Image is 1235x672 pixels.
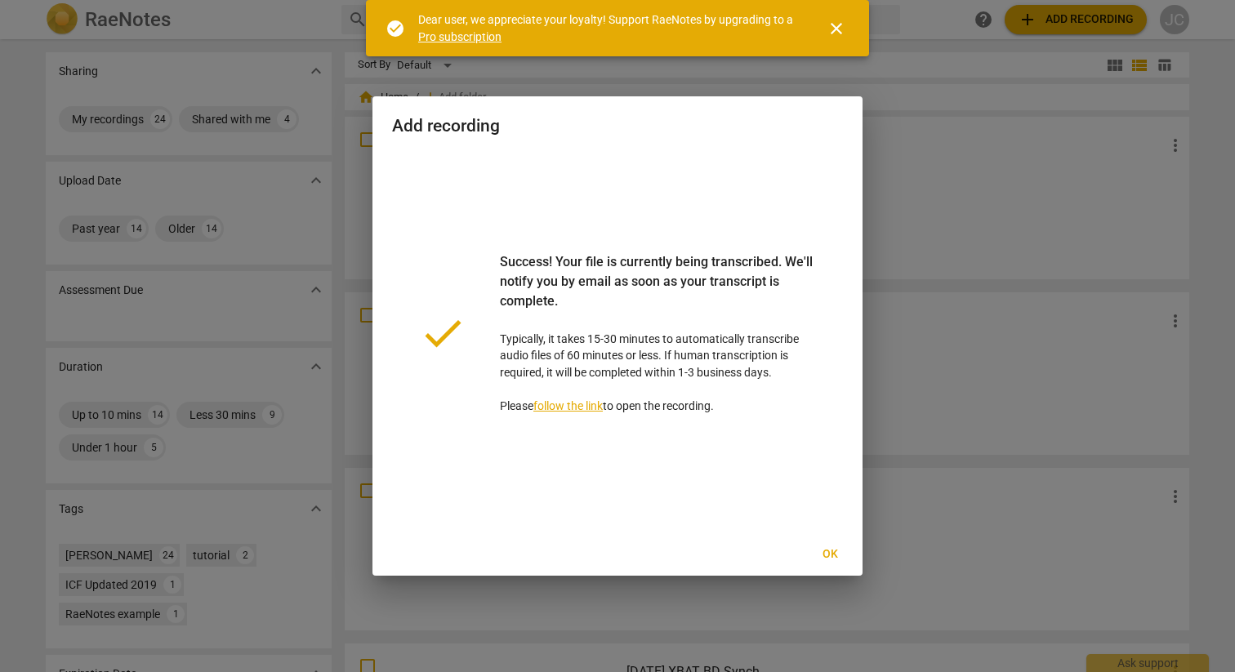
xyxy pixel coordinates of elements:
[817,546,843,563] span: Ok
[500,252,817,331] div: Success! Your file is currently being transcribed. We'll notify you by email as soon as your tran...
[418,30,502,43] a: Pro subscription
[418,309,467,358] span: done
[386,19,405,38] span: check_circle
[817,9,856,48] button: Close
[804,540,856,569] button: Ok
[500,252,817,415] p: Typically, it takes 15-30 minutes to automatically transcribe audio files of 60 minutes or less. ...
[827,19,846,38] span: close
[533,399,603,412] a: follow the link
[418,11,797,45] div: Dear user, we appreciate your loyalty! Support RaeNotes by upgrading to a
[392,116,843,136] h2: Add recording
